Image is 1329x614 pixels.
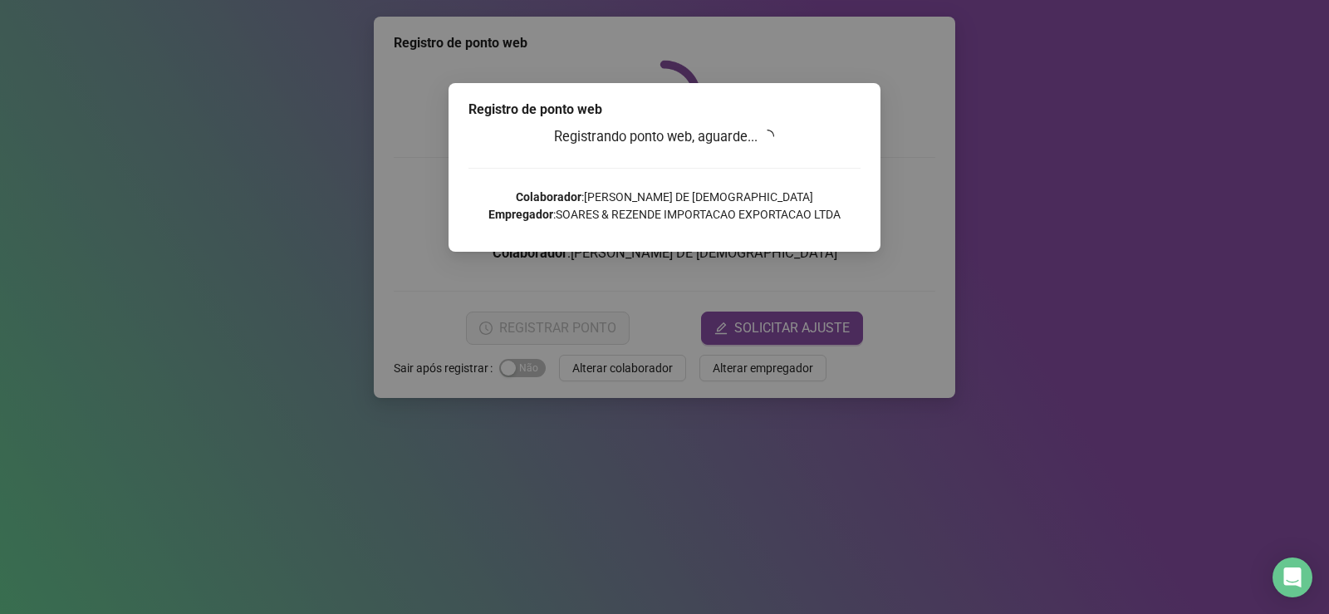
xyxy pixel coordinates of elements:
[516,190,581,204] strong: Colaborador
[468,126,861,148] h3: Registrando ponto web, aguarde...
[1273,558,1312,597] div: Open Intercom Messenger
[488,208,553,221] strong: Empregador
[759,128,777,145] span: loading
[468,189,861,223] p: : [PERSON_NAME] DE [DEMOGRAPHIC_DATA] : SOARES & REZENDE IMPORTACAO EXPORTACAO LTDA
[468,100,861,120] div: Registro de ponto web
